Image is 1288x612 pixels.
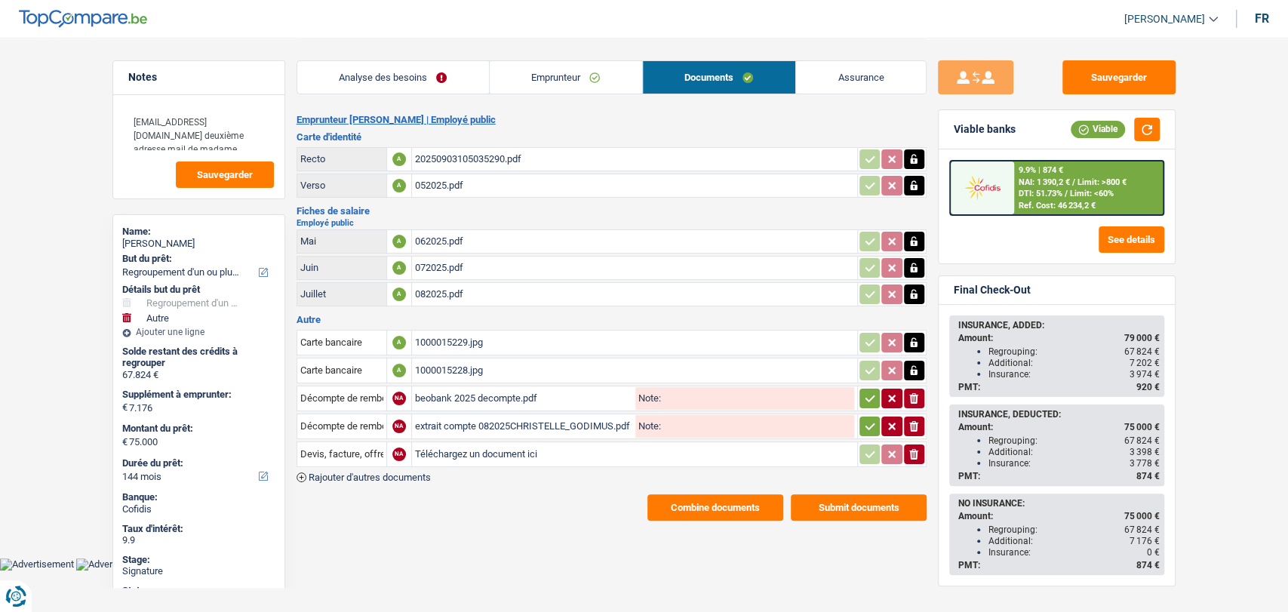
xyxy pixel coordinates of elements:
span: 79 000 € [1124,333,1160,343]
span: 874 € [1136,560,1160,570]
div: Final Check-Out [954,284,1031,297]
div: Additional: [988,447,1160,457]
button: Submit documents [791,494,927,521]
h3: Autre [297,315,927,324]
button: Sauvegarder [1062,60,1176,94]
div: 1000015228.jpg [415,359,854,382]
span: DTI: 51.73% [1019,189,1062,198]
div: NA [392,420,406,433]
div: Additional: [988,536,1160,546]
label: But du prêt: [122,253,272,265]
h3: Fiches de salaire [297,206,927,216]
div: Cofidis [122,503,275,515]
div: 062025.pdf [415,230,854,253]
span: 3 974 € [1130,369,1160,380]
div: Ajouter une ligne [122,327,275,337]
div: [PERSON_NAME] [122,238,275,250]
div: INSURANCE, DEDUCTED: [958,409,1160,420]
div: Name: [122,226,275,238]
div: Status: [122,585,275,597]
div: A [392,288,406,301]
span: 0 € [1147,547,1160,558]
span: 75 000 € [1124,511,1160,521]
div: 1000015229.jpg [415,331,854,354]
img: Cofidis [954,174,1010,201]
label: Note: [635,393,661,403]
span: 75 000 € [1124,422,1160,432]
div: Juillet [300,288,383,300]
span: 67 824 € [1124,346,1160,357]
span: Rajouter d'autres documents [309,472,431,482]
span: Limit: <60% [1070,189,1114,198]
a: Documents [643,61,795,94]
button: See details [1099,226,1164,253]
a: Emprunteur [490,61,642,94]
div: 9.9 [122,534,275,546]
img: TopCompare Logo [19,10,147,28]
h2: Employé public [297,219,927,227]
div: Regrouping: [988,524,1160,535]
a: Analyse des besoins [297,61,489,94]
div: INSURANCE, ADDED: [958,320,1160,331]
h3: Carte d'identité [297,132,927,142]
div: beobank 2025 decompte.pdf [415,387,632,410]
span: [PERSON_NAME] [1124,13,1205,26]
div: 082025.pdf [415,283,854,306]
div: fr [1255,11,1269,26]
button: Rajouter d'autres documents [297,472,431,482]
div: Amount: [958,511,1160,521]
div: A [392,152,406,166]
div: Viable banks [954,123,1016,136]
div: 052025.pdf [415,174,854,197]
div: Solde restant des crédits à regrouper [122,346,275,369]
span: 7 176 € [1130,536,1160,546]
div: PMT: [958,471,1160,481]
div: A [392,261,406,275]
span: € [122,401,128,414]
div: Regrouping: [988,346,1160,357]
div: Banque: [122,491,275,503]
img: Advertisement [76,558,150,570]
span: 67 824 € [1124,435,1160,446]
div: 67.824 € [122,369,275,381]
span: Limit: >800 € [1077,177,1127,187]
div: 20250903105035290.pdf [415,148,854,171]
div: 072025.pdf [415,257,854,279]
label: Supplément à emprunter: [122,389,272,401]
span: 3 778 € [1130,458,1160,469]
div: Stage: [122,554,275,566]
div: A [392,179,406,192]
button: Combine documents [647,494,783,521]
a: [PERSON_NAME] [1112,7,1218,32]
div: Taux d'intérêt: [122,523,275,535]
div: A [392,235,406,248]
div: NO INSURANCE: [958,498,1160,509]
div: 9.9% | 874 € [1019,165,1063,175]
span: / [1065,189,1068,198]
div: Verso [300,180,383,191]
h5: Notes [128,71,269,84]
div: Ref. Cost: 46 234,2 € [1019,201,1096,211]
label: Note: [635,421,661,431]
span: NAI: 1 390,2 € [1019,177,1070,187]
div: Viable [1071,121,1125,137]
span: 3 398 € [1130,447,1160,457]
div: A [392,336,406,349]
div: Regrouping: [988,435,1160,446]
div: Détails but du prêt [122,284,275,296]
label: Montant du prêt: [122,423,272,435]
div: NA [392,447,406,461]
a: Assurance [796,61,926,94]
div: Amount: [958,422,1160,432]
span: 67 824 € [1124,524,1160,535]
div: Mai [300,235,383,247]
div: extrait compte 082025CHRISTELLE_GODIMUS.pdf [415,415,632,438]
div: PMT: [958,382,1160,392]
span: / [1072,177,1075,187]
div: Insurance: [988,369,1160,380]
span: 7 202 € [1130,358,1160,368]
div: Amount: [958,333,1160,343]
div: Insurance: [988,547,1160,558]
button: Sauvegarder [176,161,274,188]
div: PMT: [958,560,1160,570]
